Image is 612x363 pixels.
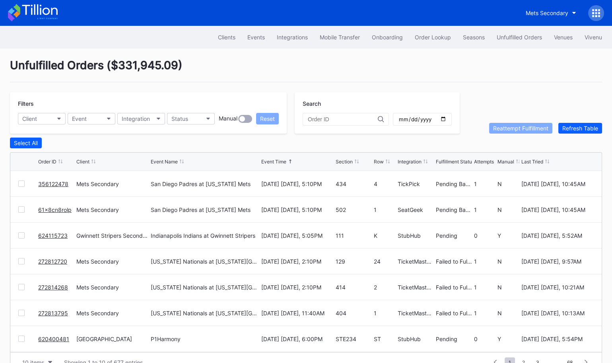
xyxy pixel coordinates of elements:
div: N [497,284,519,291]
div: STE234 [336,336,372,342]
button: Mets Secondary [520,6,582,20]
div: 2 [374,284,396,291]
div: 4 [374,181,396,187]
div: Failed to Fulfill [436,310,472,316]
button: Order Lookup [409,30,457,45]
div: N [497,310,519,316]
div: [DATE] [DATE], 5:10PM [261,206,334,213]
div: Section [336,159,353,165]
div: K [374,232,396,239]
div: [DATE] [DATE], 5:10PM [261,181,334,187]
div: [DATE] [DATE], 9:57AM [521,258,594,265]
div: Select All [14,140,38,146]
div: Mets Secondary [526,10,568,16]
button: Events [241,30,271,45]
button: Seasons [457,30,491,45]
div: Attempts [474,159,494,165]
div: StubHub [398,336,434,342]
div: Row [374,159,384,165]
div: ST [374,336,396,342]
div: StubHub [398,232,434,239]
div: 0 [474,336,496,342]
div: Mets Secondary [76,258,149,265]
button: Reattempt Fulfillment [489,123,552,134]
button: Event [68,113,115,124]
div: Pending Barcode Validation [436,206,472,213]
div: 1 [474,310,496,316]
div: Mets Secondary [76,310,149,316]
div: TicketMasterResale [398,284,434,291]
div: Integration [398,159,422,165]
div: Last Tried [521,159,543,165]
div: Mets Secondary [76,206,149,213]
a: 620400481 [38,336,69,342]
button: Venues [548,30,579,45]
div: Event [72,115,87,122]
div: Client [22,115,37,122]
div: 502 [336,206,372,213]
div: 1 [374,206,396,213]
div: Event Name [151,159,178,165]
div: Failed to Fulfill [436,284,472,291]
div: San Diego Padres at [US_STATE] Mets [151,181,251,187]
a: 272812720 [38,258,67,265]
div: Venues [554,34,573,41]
button: Client [18,113,66,124]
button: Refresh Table [558,123,602,134]
div: Failed to Fulfill [436,258,472,265]
div: [DATE] [DATE], 2:10PM [261,284,334,291]
div: [DATE] [DATE], 10:45AM [521,181,594,187]
button: Vivenu [579,30,608,45]
div: N [497,181,519,187]
div: Y [497,336,519,342]
div: San Diego Padres at [US_STATE] Mets [151,206,251,213]
div: Pending Barcode Validation [436,181,472,187]
button: Mobile Transfer [314,30,366,45]
div: [DATE] [DATE], 10:21AM [521,284,594,291]
div: TicketMasterResale [398,258,434,265]
div: Onboarding [372,34,403,41]
div: 111 [336,232,372,239]
button: Integration [117,113,165,124]
div: 129 [336,258,372,265]
div: [DATE] [DATE], 6:00PM [261,336,334,342]
div: Mobile Transfer [320,34,360,41]
div: Gwinnett Stripers Secondary [76,232,149,239]
a: Integrations [271,30,314,45]
div: Clients [218,34,235,41]
div: 24 [374,258,396,265]
div: [DATE] [DATE], 10:45AM [521,206,594,213]
div: [DATE] [DATE], 10:13AM [521,310,594,316]
div: [DATE] [DATE], 5:54PM [521,336,594,342]
div: Status [171,115,188,122]
div: Fulfillment Status [436,159,474,165]
div: TickPick [398,181,434,187]
div: SeatGeek [398,206,434,213]
div: 434 [336,181,372,187]
div: Order ID [38,159,56,165]
a: 272813795 [38,310,68,316]
div: Pending [436,232,472,239]
div: Client [76,159,89,165]
div: P1Harmony [151,336,181,342]
a: 624115723 [38,232,68,239]
div: Event Time [261,159,286,165]
div: [DATE] [DATE], 5:52AM [521,232,594,239]
div: [DATE] [DATE], 2:10PM [261,258,334,265]
a: Unfulfilled Orders [491,30,548,45]
div: Mets Secondary [76,181,149,187]
a: 61x8cn8rolp [38,206,72,213]
div: 1 [374,310,396,316]
div: Seasons [463,34,485,41]
div: Order Lookup [415,34,451,41]
div: Reset [260,115,275,122]
div: Filters [18,100,279,107]
div: N [497,258,519,265]
div: Vivenu [585,34,602,41]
